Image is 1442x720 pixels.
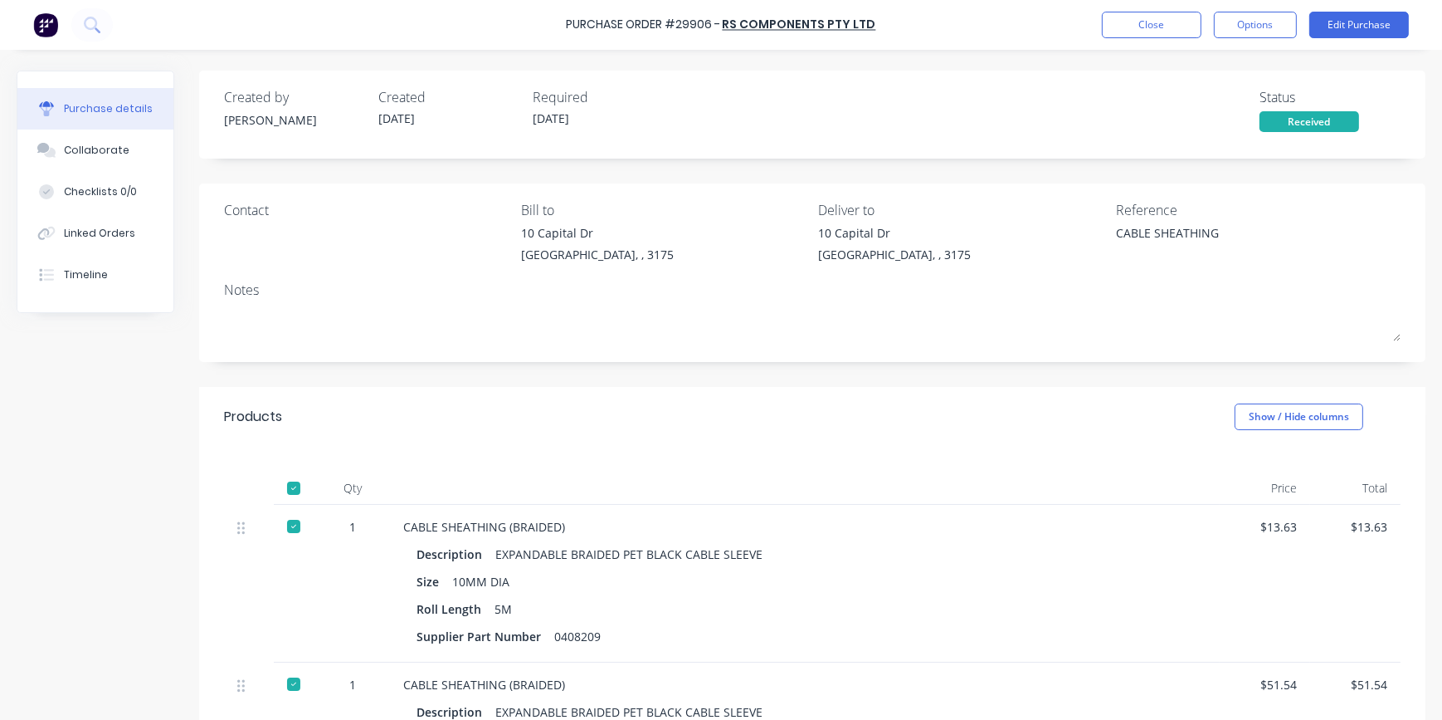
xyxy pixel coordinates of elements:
div: Purchase Order #29906 - [567,17,721,34]
textarea: CABLE SHEATHING [1116,224,1323,262]
img: Factory [33,12,58,37]
div: 10MM DIA [452,570,509,594]
button: Show / Hide columns [1235,404,1363,430]
div: Received [1259,111,1359,132]
div: Bill to [521,200,806,220]
div: Qty [315,472,390,505]
div: Status [1259,87,1401,107]
div: Reference [1116,200,1401,220]
button: Options [1214,12,1297,38]
div: Contact [224,200,509,220]
div: [GEOGRAPHIC_DATA], , 3175 [521,246,674,263]
div: 10 Capital Dr [521,224,674,242]
div: CABLE SHEATHING (BRAIDED) [403,676,1206,693]
div: $51.54 [1323,676,1387,693]
div: 1 [329,676,377,693]
div: $51.54 [1233,676,1297,693]
div: 0408209 [554,624,601,649]
button: Edit Purchase [1309,12,1409,38]
div: Supplier Part Number [417,624,554,649]
div: Description [417,542,495,566]
button: Purchase details [17,88,173,130]
div: Purchase details [64,101,153,116]
a: RS COMPONENTS PTY LTD [723,17,876,33]
div: [PERSON_NAME] [224,111,365,129]
div: $13.63 [1323,518,1387,536]
div: Deliver to [819,200,1103,220]
div: Roll Length [417,597,494,621]
div: Required [533,87,674,107]
div: CABLE SHEATHING (BRAIDED) [403,518,1206,536]
div: 10 Capital Dr [819,224,972,242]
div: Notes [224,280,1401,300]
div: Products [224,407,282,427]
div: Total [1310,472,1401,505]
div: 1 [329,518,377,536]
div: Collaborate [64,143,129,158]
button: Linked Orders [17,213,173,254]
button: Checklists 0/0 [17,171,173,213]
div: Price [1220,472,1310,505]
button: Close [1102,12,1201,38]
button: Timeline [17,254,173,296]
div: Size [417,570,452,594]
div: 5M [494,597,512,621]
div: [GEOGRAPHIC_DATA], , 3175 [819,246,972,263]
div: Timeline [64,267,108,282]
button: Collaborate [17,130,173,171]
div: Created [378,87,519,107]
div: EXPANDABLE BRAIDED PET BLACK CABLE SLEEVE [495,542,762,566]
div: Linked Orders [64,226,135,241]
div: $13.63 [1233,518,1297,536]
div: Created by [224,87,365,107]
div: Checklists 0/0 [64,184,137,199]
